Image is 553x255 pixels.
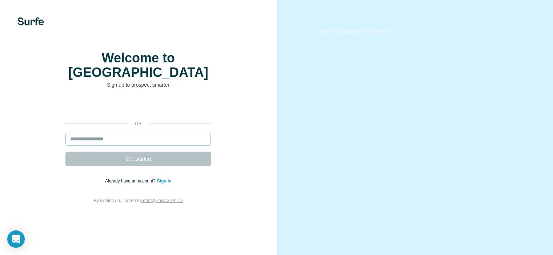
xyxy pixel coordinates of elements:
[17,17,44,25] img: Surfe's logo
[127,120,150,127] p: or
[62,99,215,115] iframe: Sign in with Google Button
[300,24,402,40] div: Paused by McAfee® Web Boost
[157,178,172,184] a: Sign in
[141,198,153,203] a: Terms
[94,198,183,203] span: By signing up, I agree to &
[65,81,211,89] p: Sign up to prospect smarter
[7,230,25,248] div: Open Intercom Messenger
[105,178,157,184] span: Already have an account?
[156,198,183,203] a: Privacy Policy
[65,51,211,80] h1: Welcome to [GEOGRAPHIC_DATA]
